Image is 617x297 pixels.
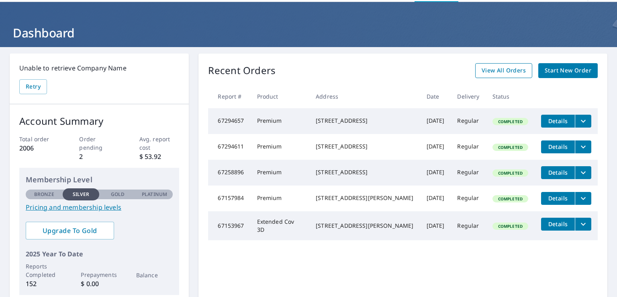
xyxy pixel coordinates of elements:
td: Regular [451,134,486,160]
button: filesDropdownBtn-67153967 [575,218,591,231]
p: Account Summary [19,114,179,128]
td: [DATE] [420,108,451,134]
td: Regular [451,211,486,240]
p: $ 0.00 [81,279,118,289]
p: Unable to retrieve Company Name [19,63,179,73]
p: Gold [111,191,125,198]
td: [DATE] [420,160,451,186]
td: 67294611 [208,134,250,160]
button: detailsBtn-67294611 [541,140,575,153]
p: Avg. report cost [139,135,180,152]
span: Completed [493,196,527,202]
td: Regular [451,160,486,186]
th: Delivery [451,85,486,108]
span: Upgrade To Gold [32,226,108,235]
td: Premium [251,186,310,211]
p: Recent Orders [208,63,276,78]
th: Address [309,85,420,108]
p: 2025 Year To Date [26,249,173,259]
p: Balance [136,271,173,279]
td: Regular [451,108,486,134]
td: Premium [251,160,310,186]
p: Membership Level [26,174,173,185]
p: Reports Completed [26,262,63,279]
th: Date [420,85,451,108]
span: Completed [493,223,527,229]
span: Details [546,117,570,125]
p: Prepayments [81,270,118,279]
span: Details [546,194,570,202]
td: Extended Cov 3D [251,211,310,240]
span: View All Orders [482,66,526,76]
div: [STREET_ADDRESS] [316,117,413,125]
button: detailsBtn-67153967 [541,218,575,231]
a: Start New Order [538,63,598,78]
a: Pricing and membership levels [26,202,173,212]
button: detailsBtn-67294657 [541,115,575,128]
th: Report # [208,85,250,108]
th: Status [486,85,535,108]
span: Retry [26,82,41,92]
button: filesDropdownBtn-67294657 [575,115,591,128]
h1: Dashboard [10,25,607,41]
span: Start New Order [545,66,591,76]
span: Details [546,169,570,176]
button: filesDropdownBtn-67157984 [575,192,591,205]
p: 2006 [19,143,59,153]
p: Platinum [142,191,167,198]
p: Silver [73,191,90,198]
p: Total order [19,135,59,143]
p: Bronze [34,191,54,198]
div: [STREET_ADDRESS][PERSON_NAME] [316,222,413,230]
div: [STREET_ADDRESS] [316,168,413,176]
th: Product [251,85,310,108]
button: detailsBtn-67258896 [541,166,575,179]
td: 67258896 [208,160,250,186]
td: [DATE] [420,186,451,211]
td: [DATE] [420,211,451,240]
td: Regular [451,186,486,211]
td: [DATE] [420,134,451,160]
button: Retry [19,79,47,94]
td: 67153967 [208,211,250,240]
span: Details [546,220,570,228]
td: Premium [251,134,310,160]
button: detailsBtn-67157984 [541,192,575,205]
span: Completed [493,170,527,176]
button: filesDropdownBtn-67258896 [575,166,591,179]
p: 2 [79,152,119,161]
td: 67294657 [208,108,250,134]
span: Completed [493,119,527,124]
td: Premium [251,108,310,134]
a: Upgrade To Gold [26,222,114,239]
div: [STREET_ADDRESS] [316,142,413,151]
p: Order pending [79,135,119,152]
a: View All Orders [475,63,532,78]
button: filesDropdownBtn-67294611 [575,140,591,153]
p: $ 53.92 [139,152,180,161]
span: Completed [493,144,527,150]
span: Details [546,143,570,151]
p: 152 [26,279,63,289]
td: 67157984 [208,186,250,211]
div: [STREET_ADDRESS][PERSON_NAME] [316,194,413,202]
